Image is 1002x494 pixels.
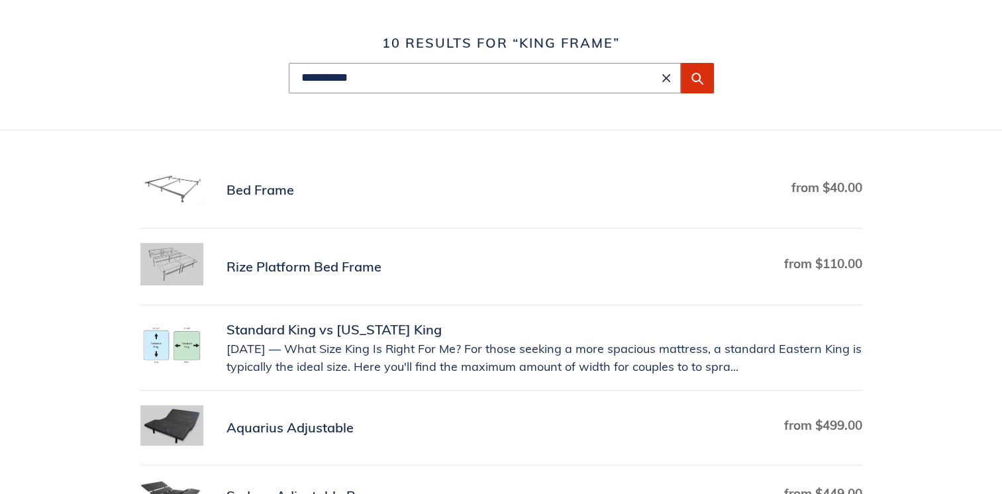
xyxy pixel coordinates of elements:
a: Rize Platform Bed Frame [140,243,862,290]
button: Clear search term [658,70,674,86]
h1: 10 results for “king frame” [140,35,862,51]
button: Submit [681,63,714,93]
a: Bed Frame [140,167,862,214]
input: Search [289,63,681,93]
a: Aquarius Adjustable [140,405,862,451]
